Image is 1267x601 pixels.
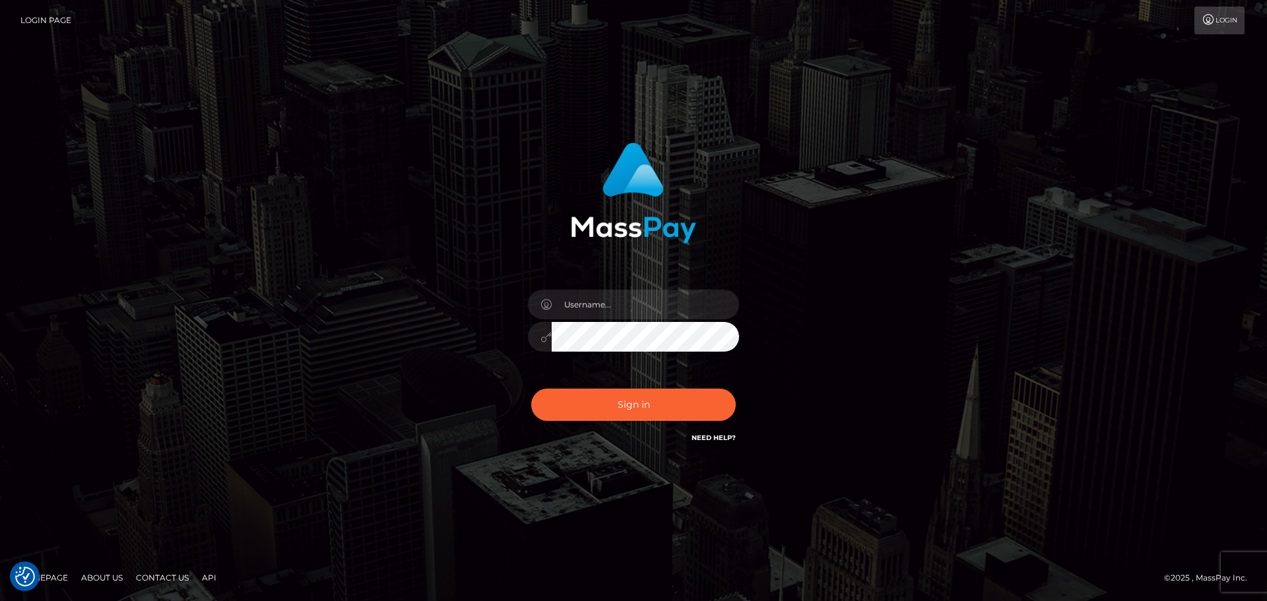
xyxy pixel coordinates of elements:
[571,142,696,243] img: MassPay Login
[197,567,222,588] a: API
[531,389,736,421] button: Sign in
[15,567,35,586] button: Consent Preferences
[20,7,71,34] a: Login Page
[131,567,194,588] a: Contact Us
[552,290,739,319] input: Username...
[15,567,73,588] a: Homepage
[1194,7,1245,34] a: Login
[692,433,736,442] a: Need Help?
[1164,571,1257,585] div: © 2025 , MassPay Inc.
[76,567,128,588] a: About Us
[15,567,35,586] img: Revisit consent button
